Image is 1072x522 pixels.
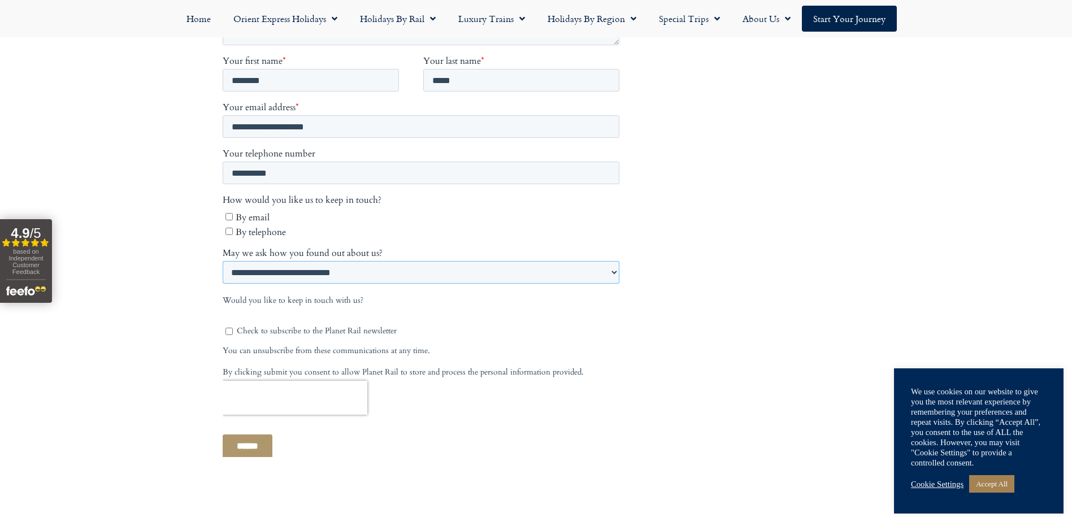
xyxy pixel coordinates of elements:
a: Cookie Settings [911,479,964,489]
a: Home [175,6,222,32]
a: Special Trips [648,6,731,32]
a: Accept All [969,475,1014,493]
a: About Us [731,6,802,32]
div: We use cookies on our website to give you the most relevant experience by remembering your prefer... [911,386,1047,468]
a: Holidays by Rail [349,6,447,32]
a: Start your Journey [802,6,897,32]
a: Holidays by Region [536,6,648,32]
nav: Menu [6,6,1066,32]
a: Orient Express Holidays [222,6,349,32]
a: Luxury Trains [447,6,536,32]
